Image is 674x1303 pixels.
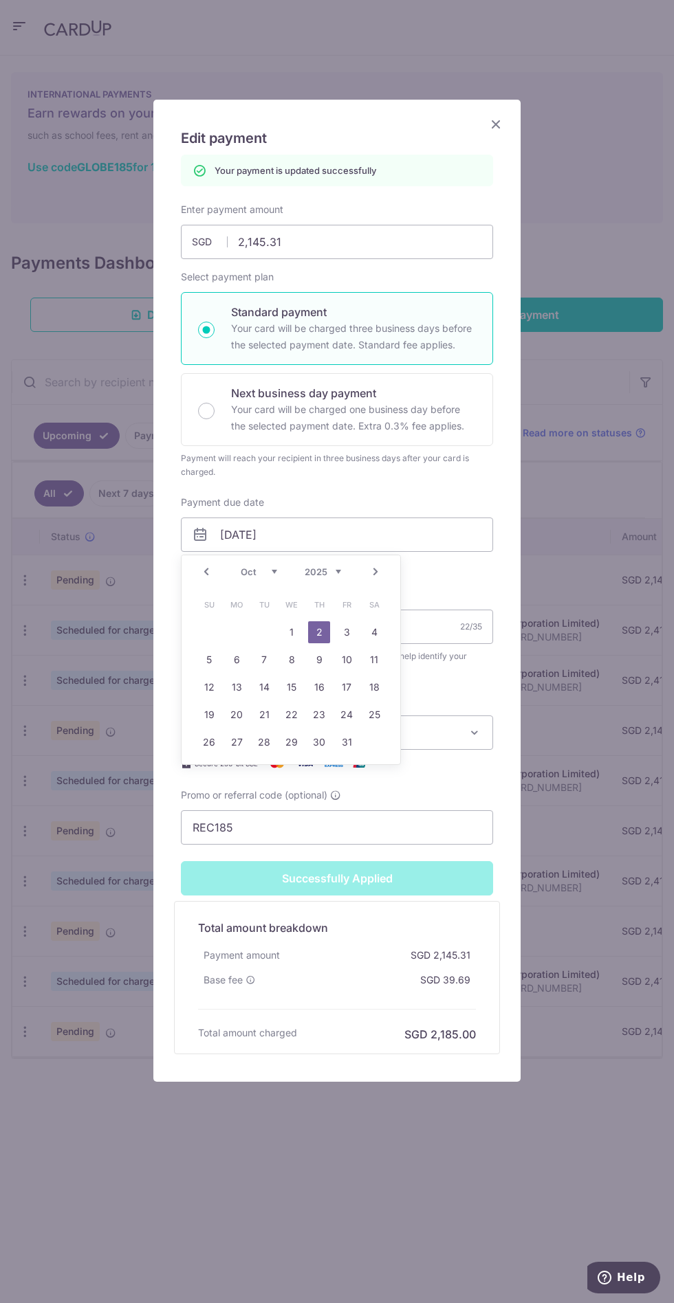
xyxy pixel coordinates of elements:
[231,320,476,353] p: Your card will be charged three business days before the selected payment date. Standard fee appl...
[181,225,493,259] input: 0.00
[281,676,303,698] a: 15
[460,620,482,634] div: 22/35
[587,1262,660,1296] iframe: Opens a widget where you can find more information
[181,270,274,284] label: Select payment plan
[253,731,275,753] a: 28
[308,676,330,698] a: 16
[181,452,493,479] div: Payment will reach your recipient in three business days after your card is charged.
[231,304,476,320] p: Standard payment
[181,495,264,509] label: Payment due date
[253,676,275,698] a: 14
[226,649,248,671] a: 6
[231,401,476,434] p: Your card will be charged one business day before the selected payment date. Extra 0.3% fee applies.
[181,127,493,149] h5: Edit payment
[198,594,220,616] span: Sunday
[363,649,385,671] a: 11
[181,203,283,216] label: Enter payment amount
[488,116,504,133] button: Close
[253,704,275,726] a: 21
[198,649,220,671] a: 5
[405,943,476,968] div: SGD 2,145.31
[204,973,243,987] span: Base fee
[181,517,493,552] input: DD / MM / YYYY
[336,704,358,726] a: 24
[198,676,220,698] a: 12
[226,594,248,616] span: Monday
[281,731,303,753] a: 29
[281,621,303,643] a: 1
[367,564,384,580] a: Next
[415,968,476,992] div: SGD 39.69
[192,235,228,249] span: SGD
[281,649,303,671] a: 8
[198,943,285,968] div: Payment amount
[253,649,275,671] a: 7
[336,594,358,616] span: Friday
[198,920,476,936] h5: Total amount breakdown
[363,621,385,643] a: 4
[308,649,330,671] a: 9
[363,676,385,698] a: 18
[181,788,327,802] span: Promo or referral code (optional)
[198,564,215,580] a: Prev
[226,731,248,753] a: 27
[308,594,330,616] span: Thursday
[308,731,330,753] a: 30
[198,1026,297,1040] h6: Total amount charged
[336,621,358,643] a: 3
[253,594,275,616] span: Tuesday
[336,731,358,753] a: 31
[281,594,303,616] span: Wednesday
[198,731,220,753] a: 26
[231,385,476,401] p: Next business day payment
[281,704,303,726] a: 22
[308,704,330,726] a: 23
[363,704,385,726] a: 25
[336,649,358,671] a: 10
[198,704,220,726] a: 19
[336,676,358,698] a: 17
[215,164,376,177] p: Your payment is updated successfully
[226,704,248,726] a: 20
[363,594,385,616] span: Saturday
[404,1026,476,1043] h6: SGD 2,185.00
[308,621,330,643] a: 2
[226,676,248,698] a: 13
